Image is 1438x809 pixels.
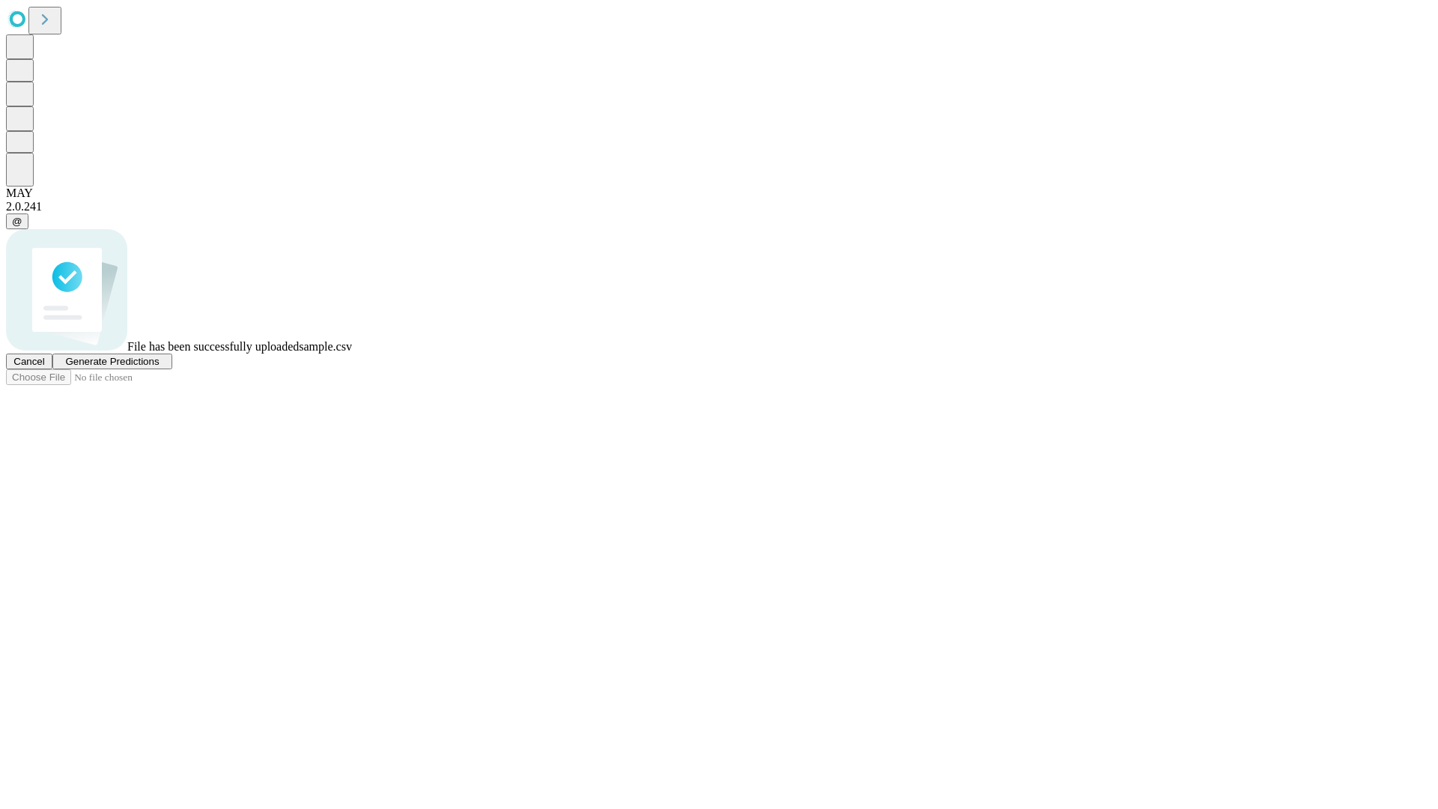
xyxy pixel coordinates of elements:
span: File has been successfully uploaded [127,340,299,353]
span: @ [12,216,22,227]
div: 2.0.241 [6,200,1432,213]
button: Generate Predictions [52,354,172,369]
button: @ [6,213,28,229]
span: Generate Predictions [65,356,159,367]
span: sample.csv [299,340,352,353]
div: MAY [6,187,1432,200]
span: Cancel [13,356,45,367]
button: Cancel [6,354,52,369]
